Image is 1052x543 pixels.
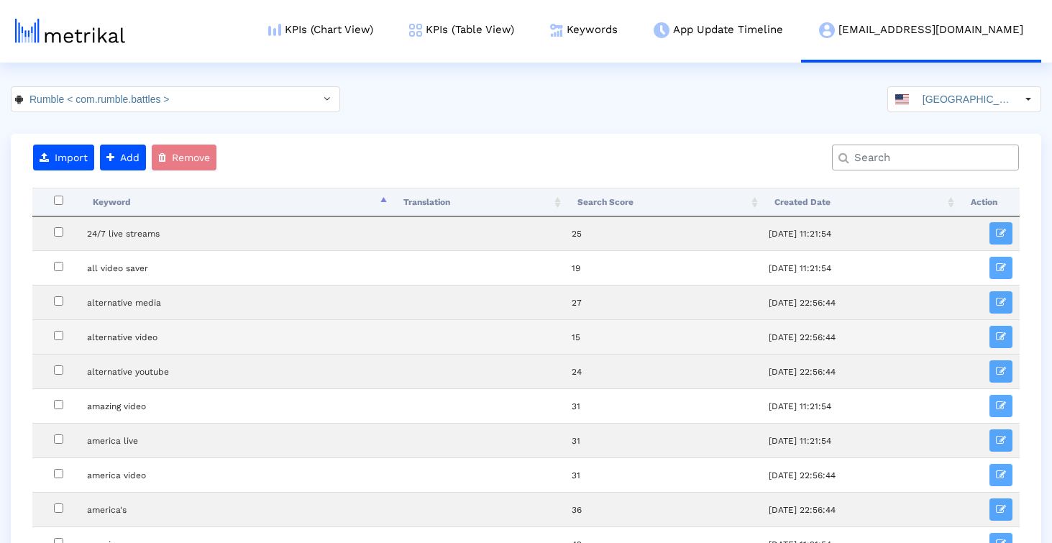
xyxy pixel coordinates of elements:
[550,24,563,37] img: keywords.png
[761,285,959,319] td: [DATE] 22:56:44
[80,354,390,388] td: alternative youtube
[761,492,959,526] td: [DATE] 22:56:44
[761,457,959,492] td: [DATE] 22:56:44
[654,22,669,38] img: app-update-menu-icon.png
[80,492,390,526] td: america's
[80,388,390,423] td: amazing video
[315,87,339,111] div: Select
[564,354,761,388] td: 24
[268,24,281,36] img: kpi-chart-menu-icon.png
[80,216,390,250] td: 24/7 live streams
[80,423,390,457] td: america live
[564,319,761,354] td: 15
[761,388,959,423] td: [DATE] 11:21:54
[15,19,125,43] img: metrical-logo-light.png
[761,216,959,250] td: [DATE] 11:21:54
[564,457,761,492] td: 31
[761,423,959,457] td: [DATE] 11:21:54
[761,188,959,216] th: Created Date: activate to sort column ascending
[80,188,390,216] th: Keyword: activate to sort column descending
[564,250,761,285] td: 19
[80,319,390,354] td: alternative video
[80,250,390,285] td: all video saver
[564,188,761,216] th: Search Score: activate to sort column ascending
[958,188,1020,216] th: Action
[564,423,761,457] td: 31
[761,250,959,285] td: [DATE] 11:21:54
[564,492,761,526] td: 36
[152,145,216,170] button: Remove
[761,319,959,354] td: [DATE] 22:56:44
[409,24,422,37] img: kpi-table-menu-icon.png
[564,388,761,423] td: 31
[100,145,146,170] button: Add
[819,22,835,38] img: my-account-menu-icon.png
[1016,87,1040,111] div: Select
[33,145,94,170] button: Import
[390,188,564,216] th: Translation: activate to sort column ascending
[564,216,761,250] td: 25
[761,354,959,388] td: [DATE] 22:56:44
[80,457,390,492] td: america video
[80,285,390,319] td: alternative media
[844,150,1013,165] input: Search
[564,285,761,319] td: 27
